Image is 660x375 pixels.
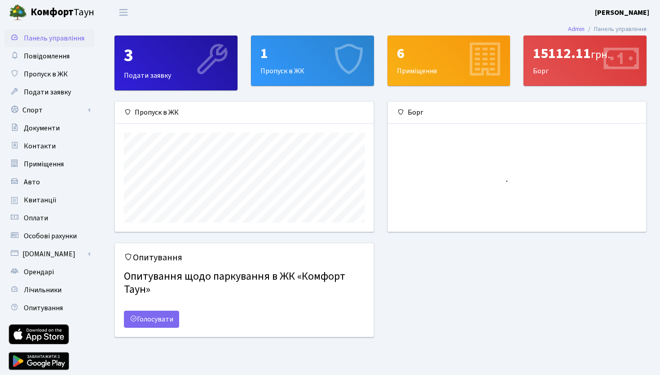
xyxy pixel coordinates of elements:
[114,36,238,90] a: 3Подати заявку
[4,83,94,101] a: Подати заявку
[388,36,510,85] div: Приміщення
[4,29,94,47] a: Панель управління
[4,65,94,83] a: Пропуск в ЖК
[568,24,585,34] a: Admin
[24,285,62,295] span: Лічильники
[4,119,94,137] a: Документи
[4,209,94,227] a: Оплати
[251,36,374,86] a: 1Пропуск в ЖК
[4,155,94,173] a: Приміщення
[124,252,365,263] h5: Опитування
[124,267,365,300] h4: Опитування щодо паркування в ЖК «Комфорт Таун»
[31,5,94,20] span: Таун
[24,51,70,61] span: Повідомлення
[387,36,510,86] a: 6Приміщення
[4,173,94,191] a: Авто
[591,47,610,62] span: грн.
[115,36,237,90] div: Подати заявку
[4,263,94,281] a: Орендарі
[24,303,63,313] span: Опитування
[24,213,48,223] span: Оплати
[124,45,228,67] div: 3
[4,191,94,209] a: Квитанції
[24,231,77,241] span: Особові рахунки
[524,36,646,85] div: Борг
[24,87,71,97] span: Подати заявку
[4,137,94,155] a: Контакти
[251,36,374,85] div: Пропуск в ЖК
[4,101,94,119] a: Спорт
[533,45,637,62] div: 15112.11
[260,45,365,62] div: 1
[24,267,54,277] span: Орендарі
[24,123,60,133] span: Документи
[4,299,94,317] a: Опитування
[24,141,56,151] span: Контакти
[24,33,84,43] span: Панель управління
[554,20,660,39] nav: breadcrumb
[112,5,135,20] button: Переключити навігацію
[4,47,94,65] a: Повідомлення
[595,8,649,18] b: [PERSON_NAME]
[24,195,57,205] span: Квитанції
[124,311,179,328] a: Голосувати
[595,7,649,18] a: [PERSON_NAME]
[31,5,74,19] b: Комфорт
[585,24,647,34] li: Панель управління
[397,45,501,62] div: 6
[24,69,68,79] span: Пропуск в ЖК
[4,245,94,263] a: [DOMAIN_NAME]
[4,227,94,245] a: Особові рахунки
[4,281,94,299] a: Лічильники
[9,4,27,22] img: logo.png
[388,102,647,124] div: Борг
[24,159,64,169] span: Приміщення
[24,177,40,187] span: Авто
[115,102,374,124] div: Пропуск в ЖК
